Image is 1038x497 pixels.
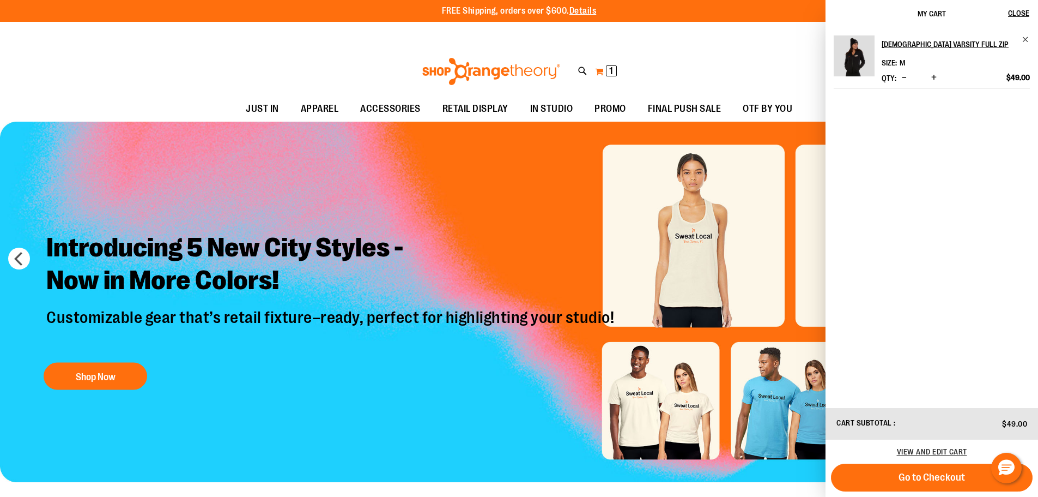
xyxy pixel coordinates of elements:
a: View and edit cart [897,447,967,456]
button: Increase product quantity [928,73,939,83]
li: Product [834,35,1030,88]
p: FREE Shipping, orders over $600. [442,5,597,17]
button: prev [8,248,30,270]
span: Cart Subtotal [836,418,892,427]
span: $49.00 [1002,420,1027,428]
span: ACCESSORIES [360,97,421,121]
span: RETAIL DISPLAY [442,97,508,121]
span: JUST IN [246,97,279,121]
a: RETAIL DISPLAY [432,97,519,122]
label: Qty [882,74,896,82]
a: Ladies Varsity Full Zip [834,35,875,83]
img: Ladies Varsity Full Zip [834,35,875,76]
a: PROMO [584,97,637,122]
h2: [DEMOGRAPHIC_DATA] Varsity Full Zip [882,35,1015,53]
button: Hello, have a question? Let’s chat. [991,453,1022,483]
button: Go to Checkout [831,464,1033,492]
a: Remove item [1022,35,1030,44]
span: M [900,58,905,67]
span: 1 [609,65,613,76]
span: Close [1008,9,1029,17]
span: APPAREL [301,97,339,121]
a: OTF BY YOU [732,97,803,122]
span: FINAL PUSH SALE [648,97,721,121]
span: OTF BY YOU [743,97,792,121]
p: Customizable gear that’s retail fixture–ready, perfect for highlighting your studio! [38,307,625,351]
h2: Introducing 5 New City Styles - Now in More Colors! [38,223,625,307]
span: Go to Checkout [899,471,965,483]
a: APPAREL [290,97,350,122]
button: Shop Now [44,362,147,390]
a: Details [569,6,597,16]
img: Shop Orangetheory [421,58,562,85]
span: $49.00 [1006,73,1030,82]
button: Decrease product quantity [899,73,909,83]
a: ACCESSORIES [349,97,432,122]
dt: Size [882,58,897,67]
span: My Cart [918,9,946,18]
a: IN STUDIO [519,97,584,122]
a: FINAL PUSH SALE [637,97,732,122]
span: PROMO [594,97,626,121]
a: Introducing 5 New City Styles -Now in More Colors! Customizable gear that’s retail fixture–ready,... [38,223,625,395]
span: IN STUDIO [530,97,573,121]
a: JUST IN [235,97,290,122]
a: [DEMOGRAPHIC_DATA] Varsity Full Zip [882,35,1030,53]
